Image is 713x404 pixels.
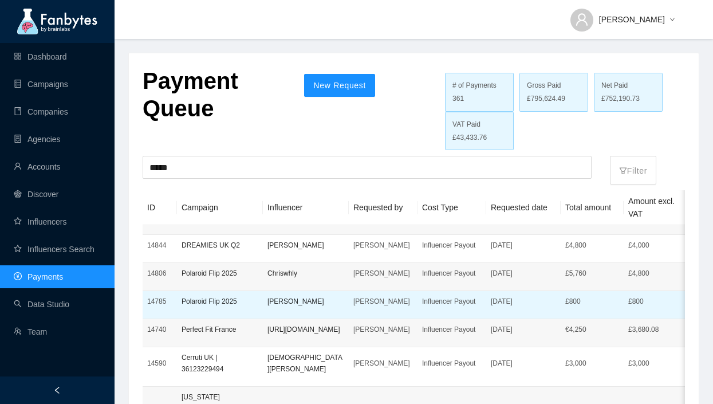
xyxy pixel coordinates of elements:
th: Requested date [486,190,561,225]
div: # of Payments [452,80,506,91]
span: left [53,386,61,394]
p: Influencer Payout [422,240,482,251]
p: DREAMIES UK Q2 [182,240,258,251]
p: £3,000 [628,358,682,369]
div: Net Paid [601,80,655,91]
button: New Request [304,74,375,97]
p: £4,800 [628,268,682,279]
p: £800 [628,296,682,307]
a: databaseCampaigns [14,80,68,89]
p: [DATE] [491,240,556,251]
a: pay-circlePayments [14,272,63,281]
a: appstoreDashboard [14,52,67,61]
p: Filter [619,159,647,177]
a: radar-chartDiscover [14,190,58,199]
p: 14844 [147,240,172,251]
p: Polaroid Flip 2025 [182,268,258,279]
p: [PERSON_NAME] [267,296,344,307]
p: Influencer Payout [422,324,482,335]
div: Gross Paid [527,80,581,91]
th: Cost Type [417,190,486,225]
p: [DATE] [491,296,556,307]
p: [PERSON_NAME] [353,268,413,279]
button: filterFilter [610,156,656,185]
p: [URL][DOMAIN_NAME] [267,324,344,335]
span: user [575,13,589,26]
p: [PERSON_NAME] [353,324,413,335]
p: [PERSON_NAME] [353,296,413,307]
p: 14785 [147,296,172,307]
a: containerAgencies [14,135,61,144]
p: £4,000 [628,240,682,251]
p: £ 800 [565,296,619,307]
div: VAT Paid [452,119,506,130]
a: searchData Studio [14,300,69,309]
p: Payment Queue [143,67,287,127]
p: Chriswhly [267,268,344,279]
span: £752,190.73 [601,93,640,104]
button: [PERSON_NAME]down [561,6,684,24]
span: £43,433.76 [452,132,487,143]
p: Influencer Payout [422,268,482,279]
p: £ 5,760 [565,268,619,279]
p: [PERSON_NAME] [267,240,344,251]
p: € 4,250 [565,324,619,335]
span: New Request [313,81,366,90]
a: usergroup-addTeam [14,327,47,336]
span: £795,624.49 [527,93,565,104]
p: 14590 [147,358,172,369]
p: Perfect Fit France [182,324,258,335]
th: Campaign [177,190,263,225]
a: starInfluencers [14,217,66,226]
th: Amount excl. VAT [624,190,687,225]
p: [DATE] [491,324,556,335]
span: 361 [452,95,464,103]
p: £ 3,000 [565,358,619,369]
a: starInfluencers Search [14,245,94,254]
p: Cerruti UK | 36123229494 [182,352,258,375]
span: [PERSON_NAME] [599,13,665,26]
p: [DEMOGRAPHIC_DATA][PERSON_NAME] [267,352,344,375]
th: Requested by [349,190,417,225]
p: Influencer Payout [422,358,482,369]
p: £ 4,800 [565,240,619,251]
p: 14740 [147,324,172,335]
p: Influencer Payout [422,296,482,307]
span: down [669,17,675,23]
p: £3,680.08 [628,324,682,335]
a: userAccounts [14,162,61,171]
th: ID [143,190,177,225]
p: [DATE] [491,358,556,369]
p: Polaroid Flip 2025 [182,296,258,307]
th: Total amount [561,190,624,225]
th: Influencer [263,190,349,225]
p: [PERSON_NAME] [353,240,413,251]
p: 14806 [147,268,172,279]
a: bookCompanies [14,107,68,116]
span: filter [619,167,627,175]
p: [PERSON_NAME] [353,358,413,369]
p: [DATE] [491,268,556,279]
